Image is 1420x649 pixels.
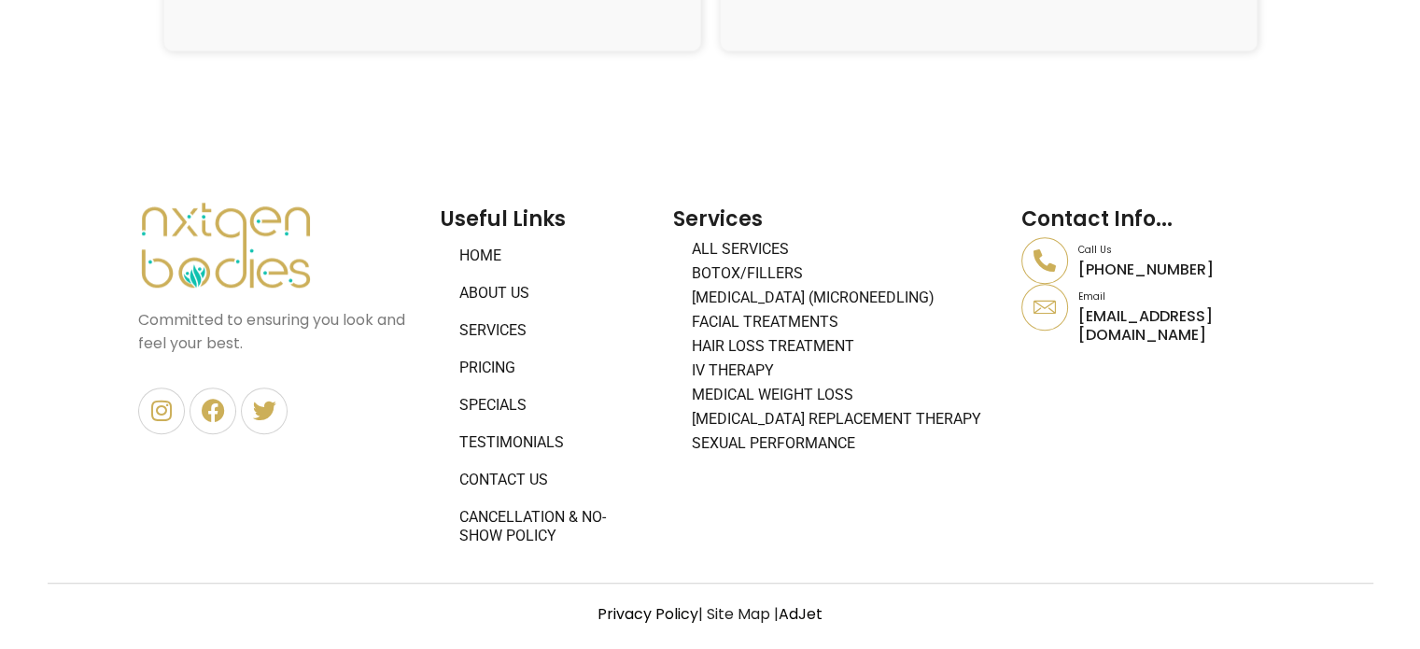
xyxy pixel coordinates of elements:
h2: Contact Info... [1021,201,1282,237]
a: Testimonials [441,424,654,461]
nav: Menu [673,237,1004,456]
p: Committed to ensuring you look and feel your best. [138,308,422,355]
a: Privacy Policy [598,603,698,625]
a: All Services [673,237,1004,261]
a: Call Us [1078,243,1112,257]
nav: Menu [441,237,654,555]
a: Sexual Performance [673,431,1004,456]
a: About Us [441,275,654,312]
p: | Site Map | [48,602,1373,626]
a: Specials [441,387,654,424]
a: Email [1078,289,1105,303]
p: [PHONE_NUMBER] [1078,261,1282,278]
a: Contact Us [441,461,654,499]
h2: Useful Links [441,201,654,237]
a: Email [1021,284,1068,331]
a: Call Us [1021,237,1068,284]
a: Pricing [441,349,654,387]
a: [MEDICAL_DATA] Replacement Therapy [673,407,1004,431]
a: IV Therapy [673,359,1004,383]
a: Medical Weight Loss [673,383,1004,407]
p: [EMAIL_ADDRESS][DOMAIN_NAME] [1078,307,1282,343]
a: Home [441,237,654,275]
h2: Services [673,201,1004,237]
a: Facial Treatments [673,310,1004,334]
a: [MEDICAL_DATA] (Microneedling) [673,286,1004,310]
a: Hair Loss Treatment [673,334,1004,359]
a: BOTOX/FILLERS [673,261,1004,286]
a: Services [441,312,654,349]
a: AdJet [779,603,822,625]
a: Cancellation & No-Show Policy [441,499,654,555]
